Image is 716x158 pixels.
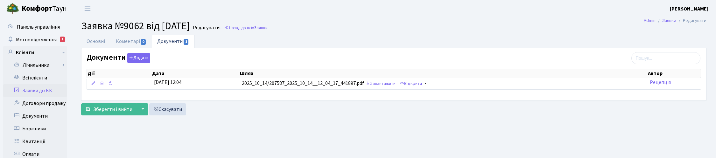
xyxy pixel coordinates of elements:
a: Лічильники [7,59,67,72]
th: Дата [151,69,239,78]
a: Панель управління [3,21,67,33]
td: 2025_10_14/207587_2025_10_14__12_04_17_441897.pdf [239,78,647,89]
a: [PERSON_NAME] [670,5,708,13]
li: Редагувати [676,17,706,24]
a: Рецепція [650,79,671,86]
a: Додати [126,52,150,63]
span: 1 [184,39,189,45]
th: Автор [647,69,701,78]
input: Пошук... [631,52,700,64]
button: Документи [127,53,150,63]
a: Мої повідомлення1 [3,33,67,46]
a: Назад до всіхЗаявки [225,25,268,31]
a: Заявки [662,17,676,24]
nav: breadcrumb [634,14,716,27]
span: - [425,80,426,87]
span: Таун [22,3,67,14]
span: Зберегти і вийти [93,106,132,113]
a: Боржники [3,122,67,135]
a: Квитанції [3,135,67,148]
b: Комфорт [22,3,52,14]
th: Шлях [239,69,647,78]
span: [DATE] 12:04 [154,79,181,86]
a: Основні [81,35,110,48]
a: Клієнти [3,46,67,59]
span: Заявка №9062 від [DATE] [81,19,190,33]
a: Заявки до КК [3,84,67,97]
img: logo.png [6,3,19,15]
span: Мої повідомлення [16,36,57,43]
button: Зберегти і вийти [81,103,137,115]
th: Дії [87,69,151,78]
a: Admin [644,17,656,24]
span: Панель управління [17,24,60,31]
div: 1 [60,37,65,42]
a: Скасувати [149,103,186,115]
a: Всі клієнти [3,72,67,84]
a: Документи [3,110,67,122]
b: [PERSON_NAME] [670,5,708,12]
span: 0 [141,39,146,45]
a: Завантажити [364,79,397,89]
label: Документи [87,53,150,63]
a: Документи [152,35,194,48]
small: Редагувати . [192,25,221,31]
a: Договори продажу [3,97,67,110]
button: Переключити навігацію [80,3,95,14]
span: Заявки [254,25,268,31]
a: Відкрити [398,79,424,89]
a: Коментарі [110,35,152,48]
